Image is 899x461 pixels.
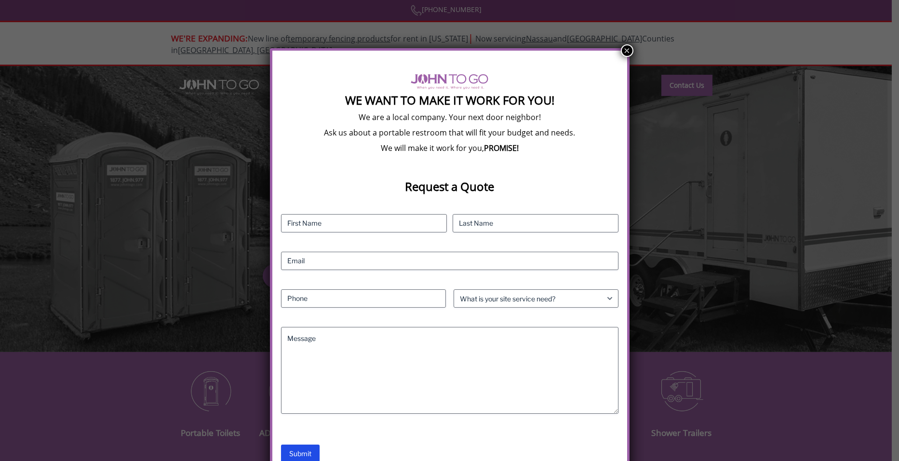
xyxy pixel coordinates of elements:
p: We are a local company. Your next door neighbor! [281,112,618,122]
strong: We Want To Make It Work For You! [345,92,554,108]
strong: Request a Quote [405,178,494,194]
input: First Name [281,214,447,232]
img: logo of viptogo [411,74,488,89]
input: Last Name [453,214,618,232]
button: Close [621,44,633,57]
b: PROMISE! [484,143,519,153]
input: Email [281,252,618,270]
p: We will make it work for you, [281,143,618,153]
input: Phone [281,289,446,308]
p: Ask us about a portable restroom that will fit your budget and needs. [281,127,618,138]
